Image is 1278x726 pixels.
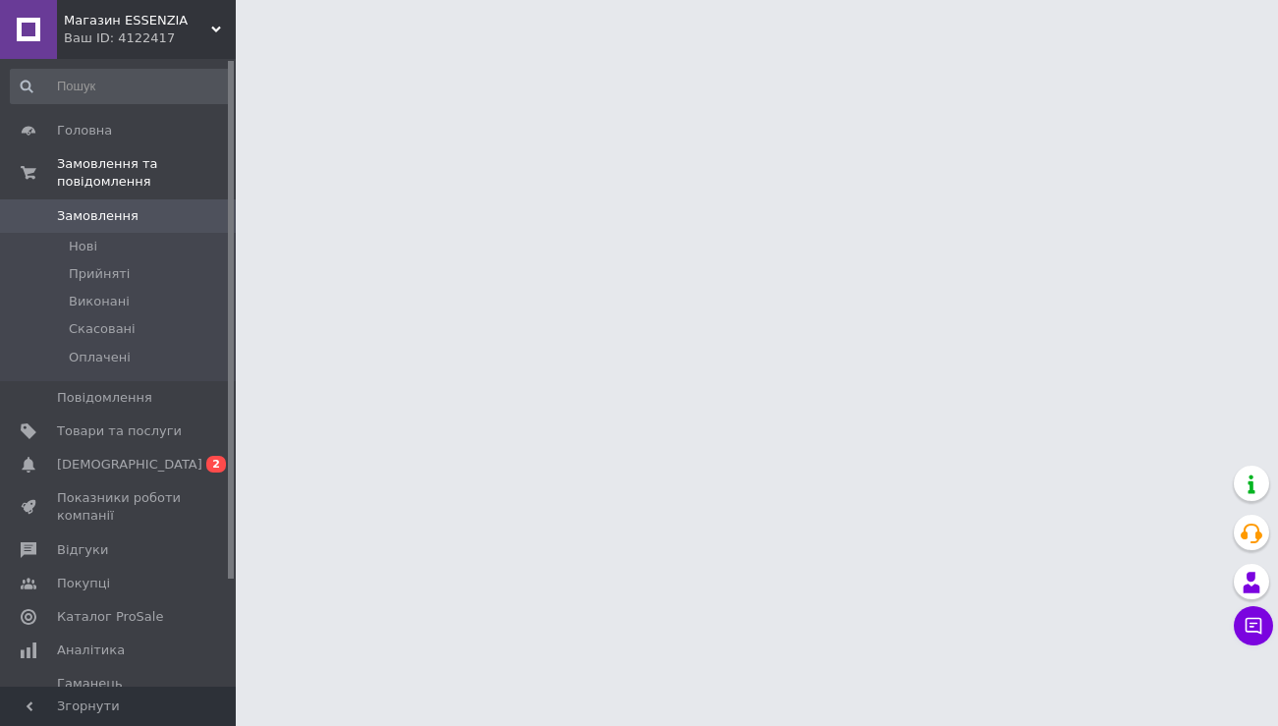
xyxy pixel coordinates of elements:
[1234,606,1273,645] button: Чат з покупцем
[57,155,236,191] span: Замовлення та повідомлення
[57,489,182,525] span: Показники роботи компанії
[69,293,130,310] span: Виконані
[57,675,182,710] span: Гаманець компанії
[57,122,112,140] span: Головна
[64,29,236,47] div: Ваш ID: 4122417
[69,238,97,255] span: Нові
[57,575,110,592] span: Покупці
[57,541,108,559] span: Відгуки
[57,608,163,626] span: Каталог ProSale
[69,349,131,366] span: Оплачені
[69,265,130,283] span: Прийняті
[57,389,152,407] span: Повідомлення
[57,422,182,440] span: Товари та послуги
[57,207,139,225] span: Замовлення
[57,456,202,474] span: [DEMOGRAPHIC_DATA]
[10,69,232,104] input: Пошук
[206,456,226,473] span: 2
[57,642,125,659] span: Аналітика
[69,320,136,338] span: Скасовані
[64,12,211,29] span: Магазин ESSENZIA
